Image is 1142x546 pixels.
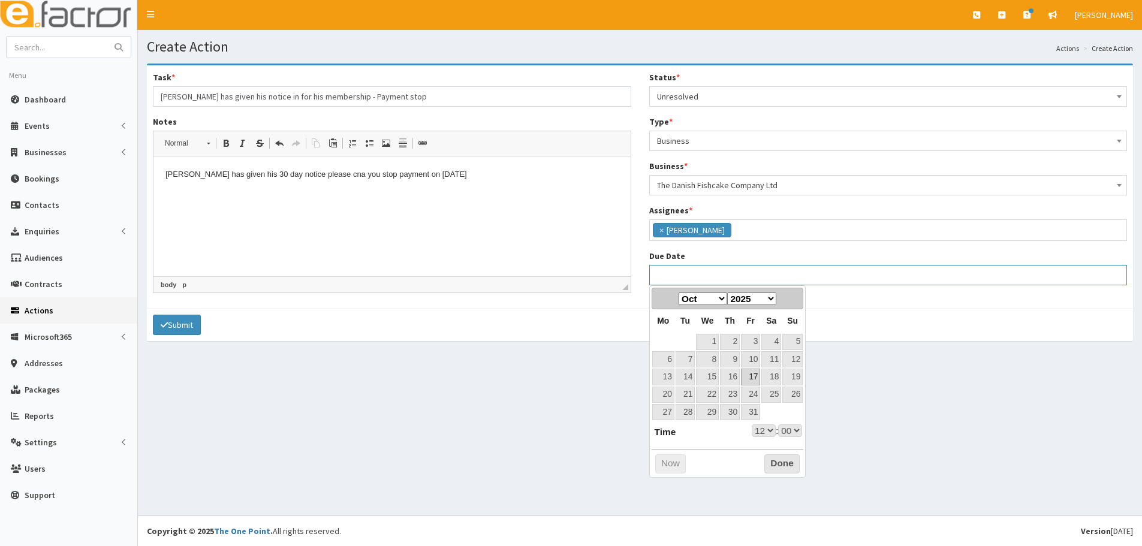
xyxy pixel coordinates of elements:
[741,387,760,403] a: 24
[785,289,802,306] a: Next
[1056,43,1079,53] a: Actions
[1081,526,1111,536] b: Version
[649,131,1128,151] span: Business
[720,387,740,403] a: 23
[652,424,676,439] dt: Time
[657,88,1120,105] span: Unresolved
[655,454,686,473] button: Now
[761,387,781,403] a: 25
[147,526,273,536] strong: Copyright © 2025 .
[234,135,251,151] a: Italic (Ctrl+I)
[649,71,680,83] label: Status
[720,334,740,350] a: 2
[361,135,378,151] a: Insert/Remove Bulleted List
[741,351,760,367] a: 10
[676,351,695,367] a: 7
[25,226,59,237] span: Enquiries
[25,384,60,395] span: Packages
[659,224,664,236] span: ×
[153,156,631,276] iframe: Rich Text Editor, notes
[1081,525,1133,537] div: [DATE]
[657,177,1120,194] span: The Danish Fishcake Company Ltd
[657,316,669,325] span: Monday
[649,86,1128,107] span: Unresolved
[653,289,670,306] a: Prev
[720,351,740,367] a: 9
[657,132,1120,149] span: Business
[761,351,781,367] a: 11
[653,223,731,237] li: Kelly Scott
[649,175,1128,195] span: The Danish Fishcake Company Ltd
[25,252,63,263] span: Audiences
[741,334,760,350] a: 3
[158,135,216,152] a: Normal
[153,116,177,128] label: Notes
[761,334,781,350] a: 4
[696,404,719,420] a: 29
[308,135,324,151] a: Copy (Ctrl+C)
[676,369,695,385] a: 14
[680,316,690,325] span: Tuesday
[652,404,674,420] a: 27
[622,284,628,290] span: Drag to resize
[25,358,63,369] span: Addresses
[324,135,341,151] a: Paste (Ctrl+V)
[7,37,107,58] input: Search...
[782,369,803,385] a: 19
[344,135,361,151] a: Insert/Remove Numbered List
[741,404,760,420] a: 31
[649,204,692,216] label: Assignees
[696,334,719,350] a: 1
[25,147,67,158] span: Businesses
[25,279,62,289] span: Contracts
[25,331,72,342] span: Microsoft365
[696,369,719,385] a: 15
[652,387,674,403] a: 20
[761,369,781,385] a: 18
[766,316,776,325] span: Saturday
[414,135,431,151] a: Link (Ctrl+L)
[25,200,59,210] span: Contacts
[25,173,59,184] span: Bookings
[656,293,666,303] span: Prev
[788,293,798,303] span: Next
[138,515,1142,546] footer: All rights reserved.
[25,490,55,500] span: Support
[25,94,66,105] span: Dashboard
[271,135,288,151] a: Undo (Ctrl+Z)
[720,404,740,420] a: 30
[649,250,685,262] label: Due Date
[782,351,803,367] a: 12
[652,369,674,385] a: 13
[25,411,54,421] span: Reports
[676,404,695,420] a: 28
[652,351,674,367] a: 6
[180,279,189,290] a: p element
[764,454,800,473] button: Done
[394,135,411,151] a: Insert Horizontal Line
[1075,10,1133,20] span: [PERSON_NAME]
[1080,43,1133,53] li: Create Action
[782,387,803,403] a: 26
[214,526,270,536] a: The One Point
[676,387,695,403] a: 21
[741,369,760,385] a: 17
[25,463,46,474] span: Users
[25,305,53,316] span: Actions
[720,369,740,385] a: 16
[787,316,798,325] span: Sunday
[649,160,688,172] label: Business
[251,135,268,151] a: Strike Through
[696,387,719,403] a: 22
[153,315,201,335] button: Submit
[218,135,234,151] a: Bold (Ctrl+B)
[378,135,394,151] a: Image
[725,316,735,325] span: Thursday
[746,316,755,325] span: Friday
[25,437,57,448] span: Settings
[696,351,719,367] a: 8
[159,135,201,151] span: Normal
[25,120,50,131] span: Events
[701,316,714,325] span: Wednesday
